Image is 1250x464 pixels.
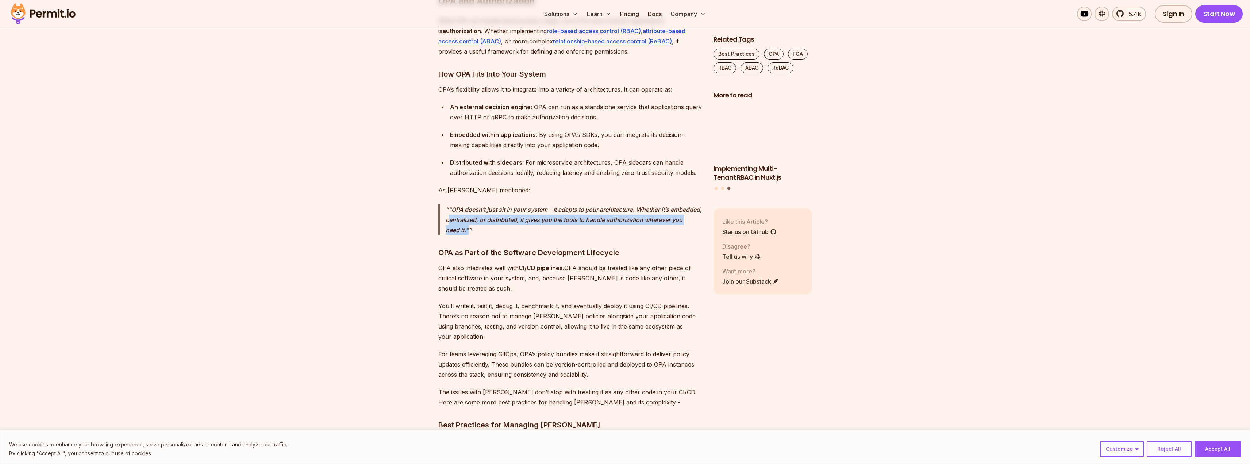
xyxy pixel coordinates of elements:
[450,159,522,166] strong: Distributed with sidecars
[438,68,702,80] h3: How OPA Fits Into Your System
[438,349,702,380] p: For teams leveraging GitOps, OPA’s policy bundles make it straightforward to deliver policy updat...
[541,7,581,21] button: Solutions
[547,27,641,35] a: role-based access control (RBAC)
[714,49,759,60] a: Best Practices
[722,252,761,261] a: Tell us why
[714,62,736,73] a: RBAC
[1195,441,1241,457] button: Accept All
[553,38,672,45] a: relationship-based access control (ReBAC)
[714,104,812,160] img: Implementing Multi-Tenant RBAC in Nuxt.js
[1100,441,1144,457] button: Customize
[519,264,564,272] strong: CI/CD pipelines.
[1147,441,1192,457] button: Reject All
[438,419,702,431] h3: Best Practices for Managing [PERSON_NAME]
[1124,9,1141,18] span: 5.4k
[722,227,777,236] a: Star us on Github
[442,27,481,35] strong: authorization
[722,242,761,251] p: Disagree?
[617,7,642,21] a: Pricing
[714,164,812,182] h3: Implementing Multi-Tenant RBAC in Nuxt.js
[668,7,709,21] button: Company
[727,187,731,190] button: Go to slide 3
[741,62,763,73] a: ABAC
[645,7,665,21] a: Docs
[450,102,702,122] div: : OPA can run as a standalone service that applications query over HTTP or gRPC to make authoriza...
[438,247,702,258] h3: OPA as Part of the Software Development Lifecycle
[714,91,812,100] h2: More to read
[7,1,79,26] img: Permit logo
[714,104,812,182] li: 3 of 3
[715,187,718,190] button: Go to slide 1
[1155,5,1192,23] a: Sign In
[450,103,531,111] strong: An external decision engine
[446,204,702,235] p: “OPA doesn’t just sit in your system—it adapts to your architecture. Whether it’s embedded, centr...
[438,27,685,45] a: attribute-based access control (ABAC)
[9,440,287,449] p: We use cookies to enhance your browsing experience, serve personalized ads or content, and analyz...
[438,185,702,195] p: As [PERSON_NAME] mentioned:
[764,49,784,60] a: OPA
[438,263,702,294] p: OPA also integrates well with OPA should be treated like any other piece of critical software in ...
[722,267,779,276] p: Want more?
[438,84,702,95] p: OPA’s flexibility allows it to integrate into a variety of architectures. It can operate as:
[788,49,808,60] a: FGA
[9,449,287,458] p: By clicking "Accept All", you consent to our use of cookies.
[450,131,536,138] strong: Embedded within applications
[438,16,702,57] p: While OPA can handle diverse policy needs, one of its most common applications is . Whether imple...
[1112,7,1146,21] a: 5.4k
[438,301,702,342] p: You’ll write it, test it, debug it, benchmark it, and eventually deploy it using CI/CD pipelines....
[721,187,724,190] button: Go to slide 2
[1195,5,1243,23] a: Start Now
[714,104,812,191] div: Posts
[450,157,702,178] div: : For microservice architectures, OPA sidecars can handle authorization decisions locally, reduci...
[722,277,779,286] a: Join our Substack
[768,62,793,73] a: ReBAC
[450,130,702,150] div: : By using OPA’s SDKs, you can integrate its decision-making capabilities directly into your appl...
[722,217,777,226] p: Like this Article?
[584,7,614,21] button: Learn
[714,35,812,44] h2: Related Tags
[438,387,702,407] p: The issues with [PERSON_NAME] don’t stop with treating it as any other code in your CI/CD. Here a...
